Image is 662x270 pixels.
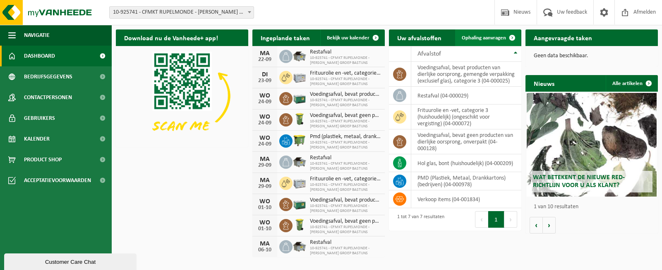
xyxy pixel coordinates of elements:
span: Voedingsafval, bevat geen producten van dierlijke oorsprong, onverpakt [310,112,381,119]
span: Dashboard [24,46,55,66]
a: Wat betekent de nieuwe RED-richtlijn voor u als klant? [527,93,657,197]
h2: Aangevraagde taken [525,29,600,46]
h2: Nieuws [525,75,563,91]
span: Acceptatievoorwaarden [24,170,91,191]
div: MA [257,50,273,57]
span: 10-925741 - CFMKT RUPELMONDE - BASTIJNS VAN CEULEN GROEP BASTIJNS - KRUIBEKE [110,7,254,18]
span: Product Shop [24,149,62,170]
span: 10-925741 - CFMKT RUPELMONDE - [PERSON_NAME] GROEP BASTIJNS [310,98,381,108]
span: 10-925741 - CFMKT RUPELMONDE - [PERSON_NAME] GROEP BASTIJNS [310,77,381,87]
td: voedingsafval, bevat producten van dierlijke oorsprong, gemengde verpakking (exclusief glas), cat... [411,62,521,87]
span: 10-925741 - CFMKT RUPELMONDE - [PERSON_NAME] GROEP BASTIJNS [310,204,381,214]
span: Voedingsafval, bevat geen producten van dierlijke oorsprong, onverpakt [310,218,381,225]
span: Restafval [310,49,381,56]
div: WO [257,92,273,99]
div: 06-10 [257,247,273,253]
button: Volgende [543,217,556,234]
button: 1 [488,211,504,228]
p: 1 van 10 resultaten [534,204,654,210]
span: Afvalstof [417,51,441,57]
span: Wat betekent de nieuwe RED-richtlijn voor u als klant? [533,174,625,189]
span: Bekijk uw kalender [327,35,369,41]
span: Ophaling aanvragen [462,35,506,41]
div: MA [257,241,273,247]
div: DI [257,71,273,78]
img: WB-5000-GAL-GY-01 [293,154,307,168]
span: 10-925741 - CFMKT RUPELMONDE - [PERSON_NAME] GROEP BASTIJNS [310,161,381,171]
div: MA [257,177,273,184]
span: Contactpersonen [24,87,72,108]
a: Alle artikelen [606,75,657,92]
div: 29-09 [257,184,273,190]
td: PMD (Plastiek, Metaal, Drankkartons) (bedrijven) (04-000978) [411,172,521,190]
span: Kalender [24,129,50,149]
div: 22-09 [257,57,273,63]
div: 24-09 [257,120,273,126]
span: 10-925741 - CFMKT RUPELMONDE - [PERSON_NAME] GROEP BASTIJNS [310,56,381,66]
a: Bekijk uw kalender [320,29,384,46]
img: WB-0140-HPE-GN-50 [293,218,307,232]
span: Restafval [310,155,381,161]
img: WB-1100-HPE-GN-50 [293,133,307,147]
div: WO [257,198,273,205]
span: Gebruikers [24,108,55,129]
button: Vorige [530,217,543,234]
div: WO [257,114,273,120]
span: Frituurolie en -vet, categorie 3 (huishoudelijk) (ongeschikt voor vergisting) [310,176,381,182]
span: 10-925741 - CFMKT RUPELMONDE - [PERSON_NAME] GROEP BASTIJNS [310,119,381,129]
a: Ophaling aanvragen [455,29,520,46]
div: MA [257,156,273,163]
span: 10-925741 - CFMKT RUPELMONDE - [PERSON_NAME] GROEP BASTIJNS [310,246,381,256]
div: 24-09 [257,99,273,105]
span: Frituurolie en -vet, categorie 3 (huishoudelijk) (ongeschikt voor vergisting) [310,70,381,77]
div: WO [257,135,273,141]
div: 24-09 [257,141,273,147]
div: 01-10 [257,205,273,211]
p: Geen data beschikbaar. [534,53,650,59]
img: PB-LB-0680-HPE-GY-11 [293,175,307,190]
img: PB-LB-0680-HPE-GN-01 [293,197,307,211]
td: frituurolie en -vet, categorie 3 (huishoudelijk) (ongeschikt voor vergisting) (04-000072) [411,105,521,129]
span: Bedrijfsgegevens [24,66,72,87]
span: 10-925741 - CFMKT RUPELMONDE - [PERSON_NAME] GROEP BASTIJNS [310,140,381,150]
button: Previous [475,211,488,228]
span: Voedingsafval, bevat producten van dierlijke oorsprong, gemengde verpakking (exc... [310,197,381,204]
span: Voedingsafval, bevat producten van dierlijke oorsprong, gemengde verpakking (exc... [310,91,381,98]
img: PB-LB-0680-HPE-GY-11 [293,70,307,84]
h2: Download nu de Vanheede+ app! [116,29,226,46]
img: Download de VHEPlus App [116,46,248,146]
div: 1 tot 7 van 7 resultaten [393,210,444,229]
span: Navigatie [24,25,50,46]
img: WB-5000-GAL-GY-01 [293,239,307,253]
img: WB-0140-HPE-GN-50 [293,112,307,126]
div: WO [257,219,273,226]
button: Next [504,211,517,228]
img: WB-5000-GAL-GY-01 [293,49,307,63]
td: voedingsafval, bevat geen producten van dierlijke oorsprong, onverpakt (04-000128) [411,129,521,154]
td: verkoop items (04-001834) [411,190,521,208]
td: hol glas, bont (huishoudelijk) (04-000209) [411,154,521,172]
img: PB-LB-0680-HPE-GN-01 [293,91,307,105]
span: 10-925741 - CFMKT RUPELMONDE - BASTIJNS VAN CEULEN GROEP BASTIJNS - KRUIBEKE [109,6,254,19]
div: 23-09 [257,78,273,84]
span: Restafval [310,239,381,246]
div: 29-09 [257,163,273,168]
span: 10-925741 - CFMKT RUPELMONDE - [PERSON_NAME] GROEP BASTIJNS [310,182,381,192]
iframe: chat widget [4,252,138,270]
h2: Ingeplande taken [252,29,318,46]
h2: Uw afvalstoffen [389,29,450,46]
span: Pmd (plastiek, metaal, drankkartons) (bedrijven) [310,134,381,140]
span: 10-925741 - CFMKT RUPELMONDE - [PERSON_NAME] GROEP BASTIJNS [310,225,381,235]
div: 01-10 [257,226,273,232]
td: restafval (04-000029) [411,87,521,105]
